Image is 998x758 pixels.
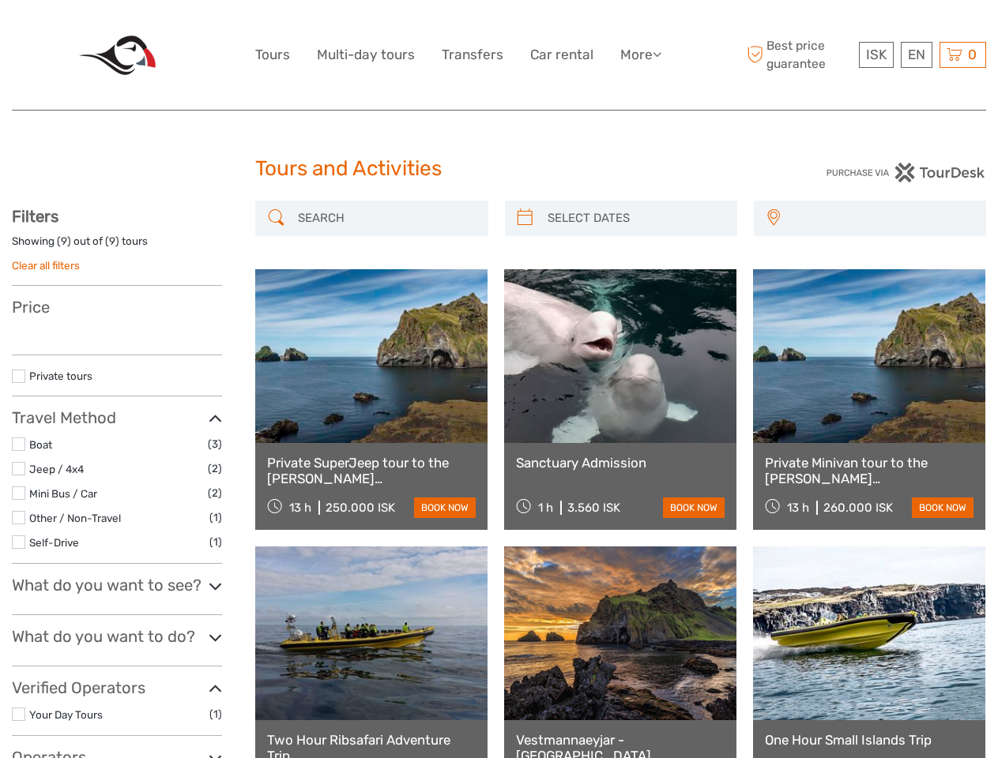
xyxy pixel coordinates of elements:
strong: Filters [12,207,58,226]
a: Car rental [530,43,593,66]
span: (2) [208,484,222,502]
span: ISK [866,47,887,62]
a: One Hour Small Islands Trip [765,732,974,748]
a: book now [663,497,725,518]
div: Showing ( ) out of ( ) tours [12,234,222,258]
span: Best price guarantee [743,37,855,72]
a: Sanctuary Admission [516,455,725,471]
a: More [620,43,661,66]
h3: Travel Method [12,408,222,427]
label: 9 [109,234,115,249]
a: Self-Drive [29,536,79,549]
a: Jeep / 4x4 [29,463,84,475]
div: 260.000 ISK [823,501,893,515]
a: Tours [255,43,290,66]
div: 3.560 ISK [567,501,620,515]
h1: Tours and Activities [255,156,743,182]
a: Mini Bus / Car [29,487,97,500]
a: Your Day Tours [29,708,103,721]
span: (1) [209,533,222,551]
h3: What do you want to see? [12,576,222,595]
span: 1 h [538,501,553,515]
a: book now [912,497,974,518]
div: EN [901,42,932,68]
div: 250.000 ISK [326,501,395,515]
span: 13 h [289,501,311,515]
a: Boat [29,438,52,451]
span: (1) [209,705,222,723]
h3: What do you want to do? [12,627,222,646]
a: Transfers [442,43,503,66]
span: 0 [966,47,979,62]
a: Private SuperJeep tour to the [PERSON_NAME][GEOGRAPHIC_DATA]: History and Natural Wonders [267,455,476,487]
img: 455-fc339101-563c-49f4-967d-c54edcb1c401_logo_big.jpg [79,36,156,75]
img: PurchaseViaTourDesk.png [826,163,986,182]
label: 9 [61,234,67,249]
h3: Price [12,298,222,317]
span: (1) [209,508,222,527]
a: book now [414,497,476,518]
a: Private tours [29,370,92,382]
input: SELECT DATES [541,205,729,232]
a: Private Minivan tour to the [PERSON_NAME][GEOGRAPHIC_DATA]: History and Natural Wonders [765,455,974,487]
span: (3) [208,435,222,453]
a: Other / Non-Travel [29,512,121,524]
span: 13 h [787,501,809,515]
input: SEARCH [292,205,480,232]
a: Clear all filters [12,259,80,272]
a: Multi-day tours [317,43,415,66]
h3: Verified Operators [12,678,222,697]
span: (2) [208,460,222,478]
